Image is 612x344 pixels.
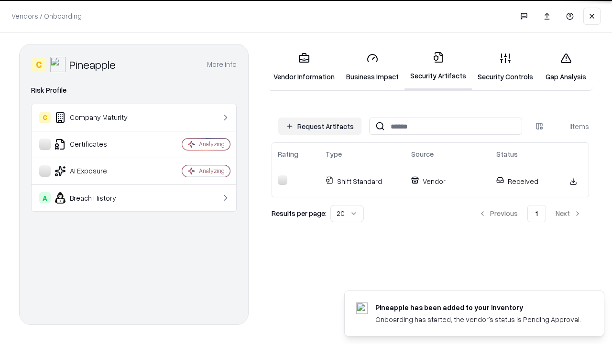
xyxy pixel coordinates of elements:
[268,45,340,89] a: Vendor Information
[278,118,361,135] button: Request Artifacts
[31,57,46,72] div: C
[375,302,581,312] div: Pineapple has been added to your inventory
[527,205,546,222] button: 1
[471,205,589,222] nav: pagination
[272,208,327,218] p: Results per page:
[411,149,434,159] div: Source
[39,192,51,204] div: A
[11,11,82,21] p: Vendors / Onboarding
[207,56,237,73] button: More info
[39,139,153,150] div: Certificates
[39,192,153,204] div: Breach History
[496,149,518,159] div: Status
[411,176,485,186] p: Vendor
[375,314,581,324] div: Onboarding has started, the vendor's status is Pending Approval.
[39,112,153,123] div: Company Maturity
[326,149,342,159] div: Type
[404,44,472,90] a: Security Artifacts
[199,167,225,175] div: Analyzing
[278,149,298,159] div: Rating
[69,57,116,72] div: Pineapple
[472,45,539,89] a: Security Controls
[496,176,552,186] p: Received
[39,165,153,177] div: AI Exposure
[340,45,404,89] a: Business Impact
[199,140,225,148] div: Analyzing
[39,112,51,123] div: C
[50,57,66,72] img: Pineapple
[356,302,368,314] img: pineappleenergy.com
[539,45,593,89] a: Gap Analysis
[551,121,589,131] div: 1 items
[326,176,400,186] p: Shift Standard
[31,85,237,96] div: Risk Profile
